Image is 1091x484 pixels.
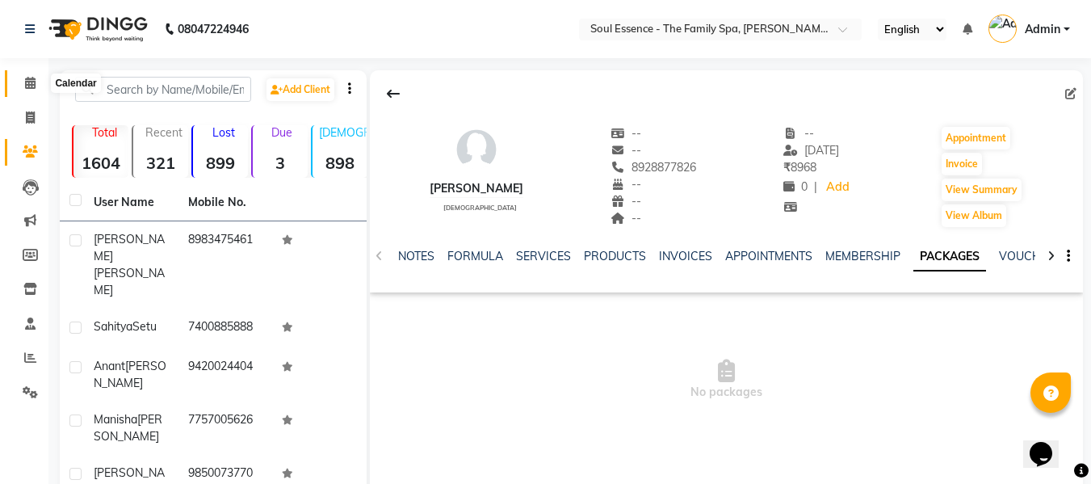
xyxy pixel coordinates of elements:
span: [PERSON_NAME] [94,266,165,297]
p: Total [80,125,128,140]
span: -- [611,126,641,141]
a: PRODUCTS [584,249,646,263]
button: View Summary [942,179,1022,201]
span: [DATE] [783,143,839,158]
span: 8928877826 [611,160,696,175]
span: -- [783,126,814,141]
img: logo [41,6,152,52]
a: INVOICES [659,249,712,263]
img: Admin [988,15,1017,43]
p: Due [256,125,308,140]
a: Add [824,176,852,199]
div: Calendar [51,74,100,93]
span: -- [611,194,641,208]
strong: 899 [193,153,248,173]
span: No packages [370,299,1083,461]
td: 7757005626 [178,402,273,455]
td: 7400885888 [178,309,273,348]
span: -- [611,211,641,225]
a: MEMBERSHIP [825,249,900,263]
a: VOUCHERS [999,249,1063,263]
strong: 1604 [73,153,128,173]
a: Add Client [266,78,334,101]
span: Anant [94,359,125,373]
span: Manisha [94,412,137,427]
span: | [814,179,817,196]
span: Sahitya [94,319,132,334]
span: [DEMOGRAPHIC_DATA] [443,204,517,212]
span: 8968 [783,160,816,175]
span: ₹ [783,160,791,175]
a: APPOINTMENTS [725,249,812,263]
button: View Album [942,204,1006,227]
span: -- [611,177,641,191]
th: Mobile No. [178,184,273,221]
span: 0 [783,179,808,194]
span: Admin [1025,21,1060,38]
strong: 3 [253,153,308,173]
div: [PERSON_NAME] [430,180,523,197]
img: avatar [452,125,501,174]
strong: 321 [133,153,188,173]
p: [DEMOGRAPHIC_DATA] [319,125,367,140]
input: Search by Name/Mobile/Email/Code [75,77,251,102]
td: 9420024404 [178,348,273,402]
p: Recent [140,125,188,140]
span: [PERSON_NAME] [94,232,165,263]
a: PACKAGES [913,242,986,271]
span: Setu [132,319,157,334]
button: Appointment [942,127,1010,149]
span: -- [611,143,641,158]
iframe: chat widget [1023,419,1075,468]
p: Lost [199,125,248,140]
a: SERVICES [516,249,571,263]
strong: 898 [313,153,367,173]
td: 8983475461 [178,221,273,309]
b: 08047224946 [178,6,249,52]
div: Back to Client [376,78,410,109]
a: FORMULA [447,249,503,263]
button: Invoice [942,153,982,175]
a: NOTES [398,249,434,263]
th: User Name [84,184,178,221]
span: [PERSON_NAME] [94,359,166,390]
